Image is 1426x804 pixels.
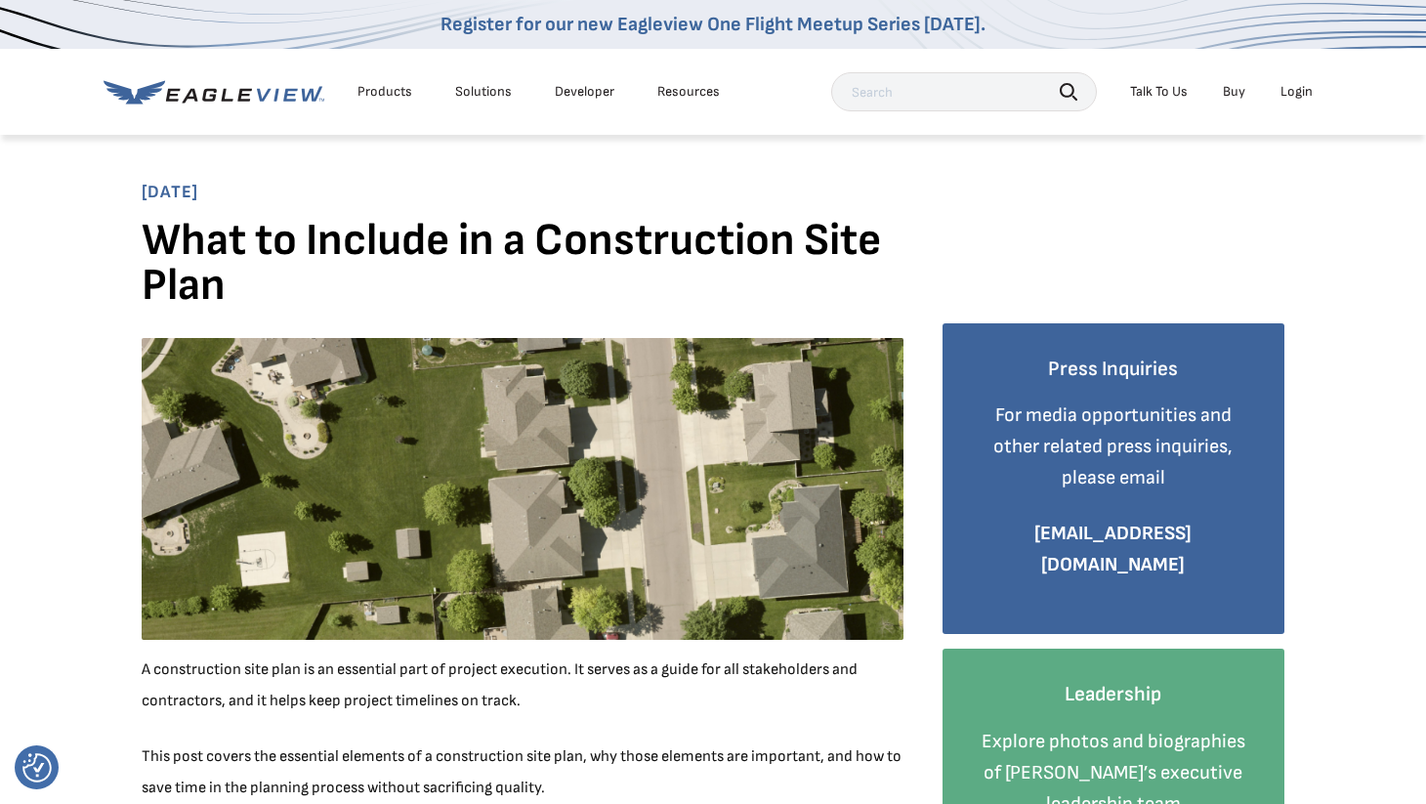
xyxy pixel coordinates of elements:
[440,13,986,36] a: Register for our new Eagleview One Flight Meetup Series [DATE].
[555,83,614,101] a: Developer
[1130,83,1188,101] div: Talk To Us
[1034,522,1192,576] a: [EMAIL_ADDRESS][DOMAIN_NAME]
[972,400,1255,493] p: For media opportunities and other related press inquiries, please email
[357,83,412,101] div: Products
[22,753,52,783] img: Revisit consent button
[142,219,903,323] h1: What to Include in a Construction Site Plan
[1280,83,1313,101] div: Login
[142,741,903,804] p: This post covers the essential elements of a construction site plan, why those elements are impor...
[972,353,1255,386] h4: Press Inquiries
[142,655,903,717] p: A construction site plan is an essential part of project execution. It serves as a guide for all ...
[657,83,720,101] div: Resources
[22,753,52,783] button: Consent Preferences
[1223,83,1245,101] a: Buy
[831,72,1097,111] input: Search
[972,678,1255,711] h4: Leadership
[142,182,1284,204] span: [DATE]
[455,83,512,101] div: Solutions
